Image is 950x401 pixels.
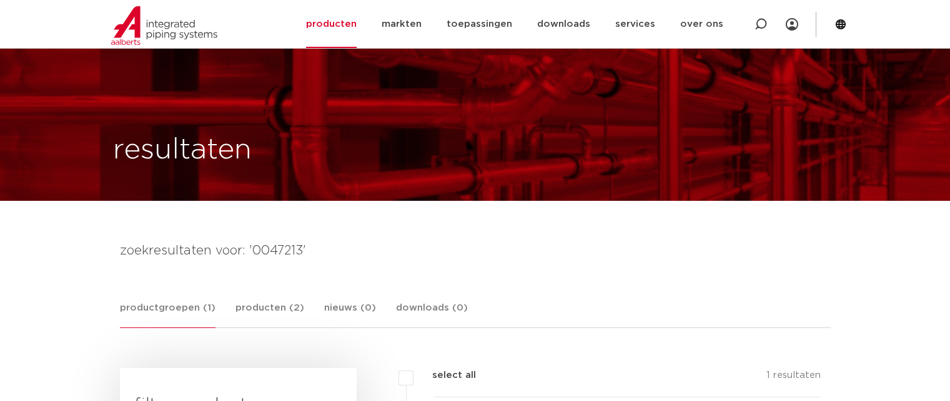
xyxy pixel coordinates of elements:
[235,301,304,327] a: producten (2)
[120,301,215,328] a: productgroepen (1)
[413,368,476,383] label: select all
[324,301,376,327] a: nieuws (0)
[120,241,831,261] h4: zoekresultaten voor: '0047213'
[396,301,468,327] a: downloads (0)
[113,130,252,170] h1: resultaten
[766,368,821,387] p: 1 resultaten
